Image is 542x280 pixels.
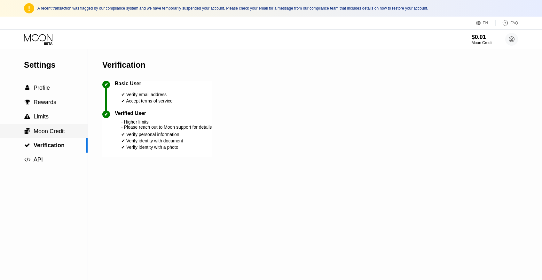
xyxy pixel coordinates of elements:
[24,99,30,105] div: 
[24,85,30,91] div: 
[472,34,492,41] div: $0.01
[24,128,30,134] span: 
[34,142,65,148] span: Verification
[24,157,30,163] span: 
[476,20,496,26] div: EN
[104,82,108,87] div: ✔
[496,20,518,26] div: FAQ
[25,99,30,105] span: 
[37,6,518,11] div: A recent transaction was flagged by our compliance system and we have temporarily suspended your ...
[510,21,518,25] div: FAQ
[24,114,30,119] span: 
[483,21,488,25] div: EN
[34,113,49,120] span: Limits
[102,60,145,70] div: Verification
[121,132,212,137] div: ✔ Verify personal information
[472,34,492,45] div: $0.01Moon Credit
[34,128,65,134] span: Moon Credit
[121,119,212,130] div: - Higher limits - Please reach out to Moon support for details
[34,99,56,105] span: Rewards
[115,81,141,87] div: Basic User
[472,41,492,45] div: Moon Credit
[104,112,108,117] div: ✔
[34,85,50,91] span: Profile
[121,98,173,103] div: ✔ Accept terms of service
[34,156,43,163] span: API
[24,142,30,148] span: 
[121,145,212,150] div: ✔ Verify identity with a photo
[121,138,212,143] div: ✔ Verify identity with document
[115,110,146,116] div: Verified User
[121,92,173,97] div: ✔ Verify email address
[24,60,88,70] div: Settings
[25,85,29,91] span: 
